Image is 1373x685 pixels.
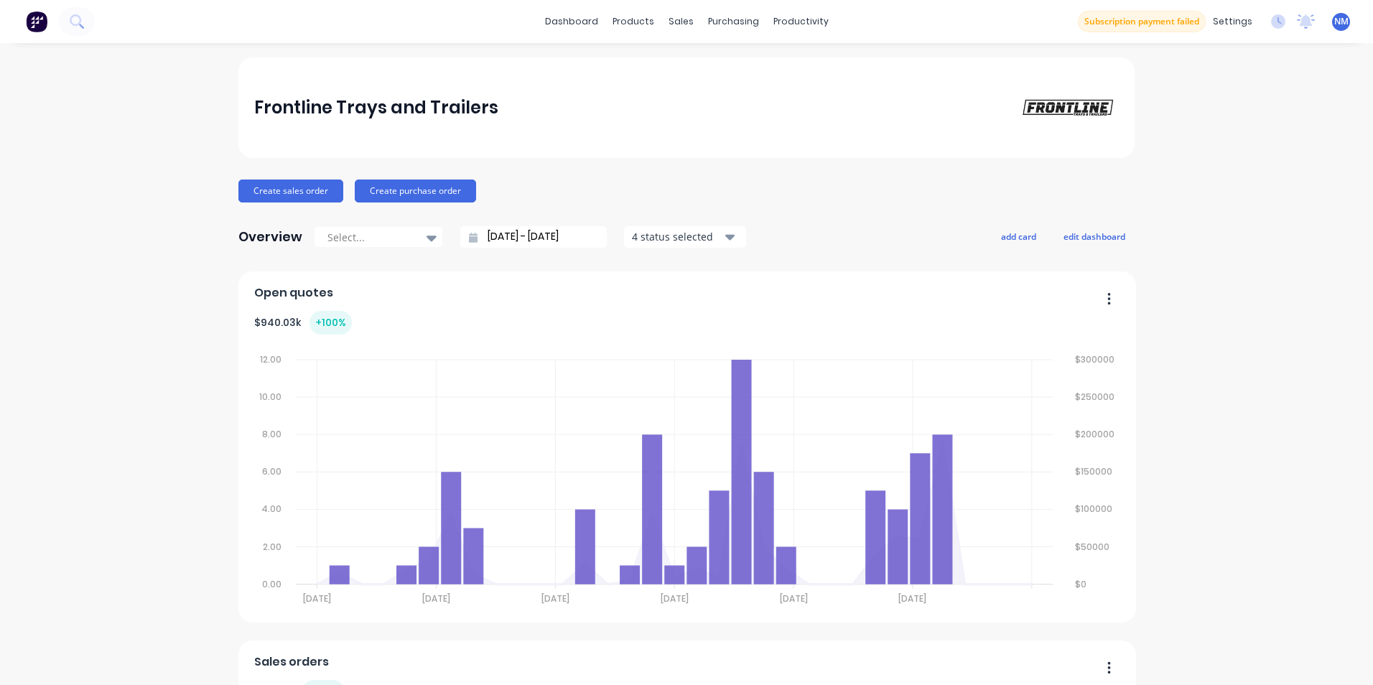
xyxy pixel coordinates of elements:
[538,11,605,32] a: dashboard
[309,311,352,335] div: + 100 %
[355,180,476,202] button: Create purchase order
[1076,503,1114,516] tspan: $100000
[1076,391,1116,403] tspan: $250000
[780,592,808,605] tspan: [DATE]
[262,465,281,477] tspan: 6.00
[238,223,302,251] div: Overview
[1018,96,1119,118] img: Frontline Trays and Trailers
[260,353,281,365] tspan: 12.00
[422,592,450,605] tspan: [DATE]
[254,311,352,335] div: $ 940.03k
[263,541,281,553] tspan: 2.00
[605,11,661,32] div: products
[1076,541,1111,553] tspan: $50000
[26,11,47,32] img: Factory
[262,578,281,590] tspan: 0.00
[1076,353,1116,365] tspan: $300000
[303,592,331,605] tspan: [DATE]
[661,592,689,605] tspan: [DATE]
[1334,15,1349,28] span: NM
[1076,428,1116,440] tspan: $200000
[254,653,329,671] span: Sales orders
[262,428,281,440] tspan: 8.00
[1076,578,1088,590] tspan: $0
[701,11,766,32] div: purchasing
[238,180,343,202] button: Create sales order
[632,229,722,244] div: 4 status selected
[254,284,333,302] span: Open quotes
[254,93,498,122] div: Frontline Trays and Trailers
[992,227,1046,246] button: add card
[259,391,281,403] tspan: 10.00
[899,592,927,605] tspan: [DATE]
[1076,465,1114,477] tspan: $150000
[1206,11,1260,32] div: settings
[1054,227,1135,246] button: edit dashboard
[261,503,281,516] tspan: 4.00
[766,11,836,32] div: productivity
[661,11,701,32] div: sales
[624,226,746,248] button: 4 status selected
[1078,11,1206,32] button: Subscription payment failed
[541,592,569,605] tspan: [DATE]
